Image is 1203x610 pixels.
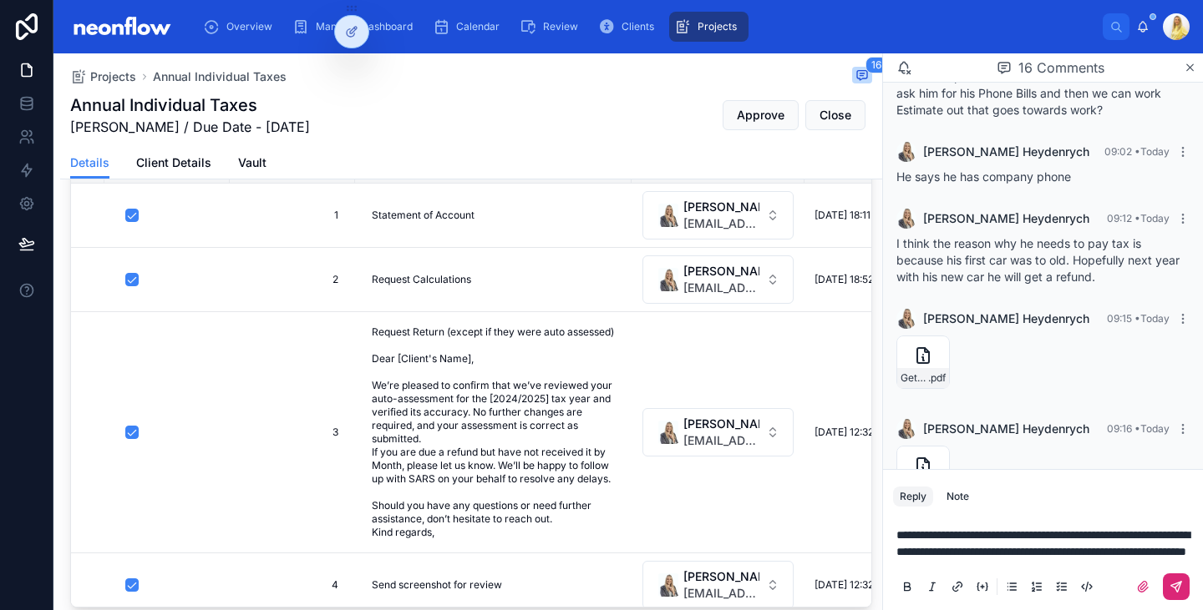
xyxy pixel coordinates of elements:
[737,107,784,124] span: Approve
[153,68,287,85] a: Annual Individual Taxes
[1018,58,1104,78] span: 16 Comments
[923,421,1089,437] span: [PERSON_NAME] Heydenrych
[622,20,654,33] span: Clients
[683,416,759,432] span: [PERSON_NAME]
[456,20,500,33] span: Calendar
[940,486,976,507] button: Note
[515,12,590,42] a: Review
[70,68,136,85] a: Projects
[428,12,511,42] a: Calendar
[372,325,615,539] span: Request Return (except if they were auto assessed) Dear [Client's Name], We’re pleased to confirm...
[669,12,749,42] a: Projects
[372,209,475,222] span: Statement of Account
[593,12,666,42] a: Clients
[893,486,933,507] button: Reply
[70,117,310,137] span: [PERSON_NAME] / Due Date - [DATE]
[805,100,865,130] button: Close
[896,236,1180,284] span: I think the reason why he needs to pay tax is because his first car was to old. Hopefully next ye...
[190,8,1103,45] div: scrollable content
[896,169,1071,184] span: He says he has company phone
[683,568,759,585] span: [PERSON_NAME]
[70,154,109,171] span: Details
[683,585,759,602] span: [EMAIL_ADDRESS][DOMAIN_NAME]
[947,490,969,503] div: Note
[1104,145,1170,158] span: 09:02 • Today
[246,273,338,286] span: 2
[1107,422,1170,435] span: 09:16 • Today
[923,210,1089,227] span: [PERSON_NAME] Heydenrych
[90,68,136,85] span: Projects
[316,20,413,33] span: Manager Dashboard
[852,67,872,87] button: 16
[923,144,1089,160] span: [PERSON_NAME] Heydenrych
[815,578,874,592] span: [DATE] 12:32
[642,561,794,609] button: Select Button
[1107,312,1170,325] span: 09:15 • Today
[683,263,759,280] span: [PERSON_NAME]
[372,578,502,592] span: Send screenshot for review
[67,13,176,40] img: App logo
[372,273,471,286] span: Request Calculations
[698,20,737,33] span: Projects
[226,20,272,33] span: Overview
[923,310,1089,327] span: [PERSON_NAME] Heydenrych
[815,273,874,286] span: [DATE] 18:52
[820,107,851,124] span: Close
[238,148,266,181] a: Vault
[543,20,578,33] span: Review
[683,280,759,296] span: [EMAIL_ADDRESS][DOMAIN_NAME]
[928,371,946,385] span: .pdf
[723,100,799,130] button: Approve
[70,93,310,117] h1: Annual Individual Taxes
[683,432,759,449] span: [EMAIL_ADDRESS][DOMAIN_NAME]
[642,255,794,304] button: Select Button
[901,371,928,385] span: GetNotice-(14)
[238,154,266,171] span: Vault
[815,426,874,439] span: [DATE] 12:32
[246,578,338,592] span: 4
[136,148,211,181] a: Client Details
[642,191,794,239] button: Select Button
[246,426,338,439] span: 3
[198,12,284,42] a: Overview
[1107,212,1170,224] span: 09:12 • Today
[683,215,759,232] span: [EMAIL_ADDRESS][DOMAIN_NAME]
[683,199,759,215] span: [PERSON_NAME]
[287,12,424,42] a: Manager Dashboard
[136,154,211,171] span: Client Details
[70,148,109,179] a: Details
[642,408,794,456] button: Select Button
[865,57,887,73] span: 16
[815,209,871,222] span: [DATE] 18:11
[246,209,338,222] span: 1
